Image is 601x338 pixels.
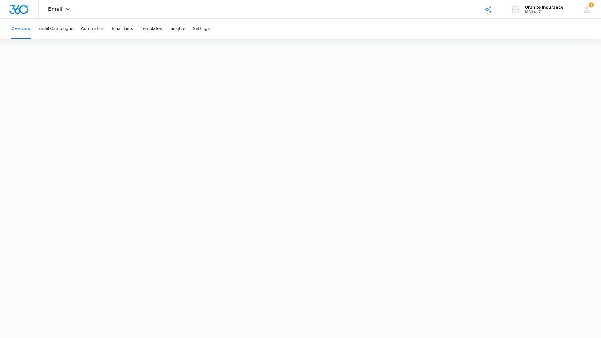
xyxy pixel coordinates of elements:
button: Automation [81,19,104,39]
span: Email [48,6,63,12]
span: 1 [589,2,594,7]
button: Email Campaigns [38,19,73,39]
div: notifications count [589,2,594,7]
button: Insights [169,19,185,39]
button: Settings [193,19,210,39]
button: Templates [141,19,162,39]
button: Overview [11,19,31,39]
div: account name [525,5,563,10]
div: account id [525,10,563,14]
button: Email Lists [112,19,133,39]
